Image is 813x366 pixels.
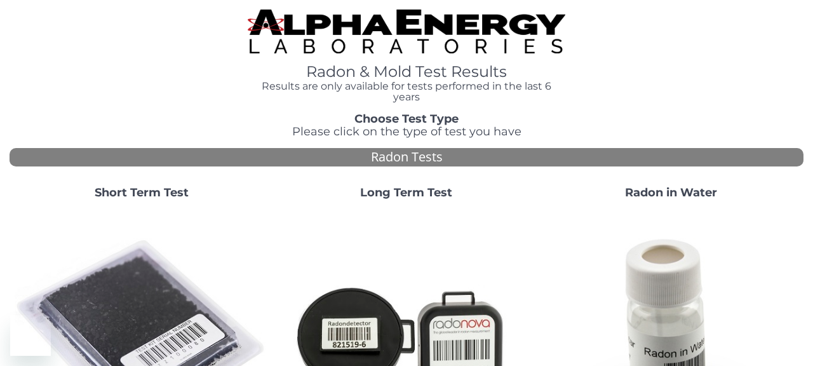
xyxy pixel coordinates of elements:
strong: Radon in Water [625,186,717,200]
h4: Results are only available for tests performed in the last 6 years [248,81,565,103]
iframe: Button to launch messaging window [10,315,51,356]
strong: Long Term Test [360,186,452,200]
strong: Short Term Test [95,186,189,200]
span: Please click on the type of test you have [292,125,521,139]
div: Radon Tests [10,148,803,166]
strong: Choose Test Type [354,112,459,126]
img: TightCrop.jpg [248,10,565,53]
h1: Radon & Mold Test Results [248,64,565,80]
